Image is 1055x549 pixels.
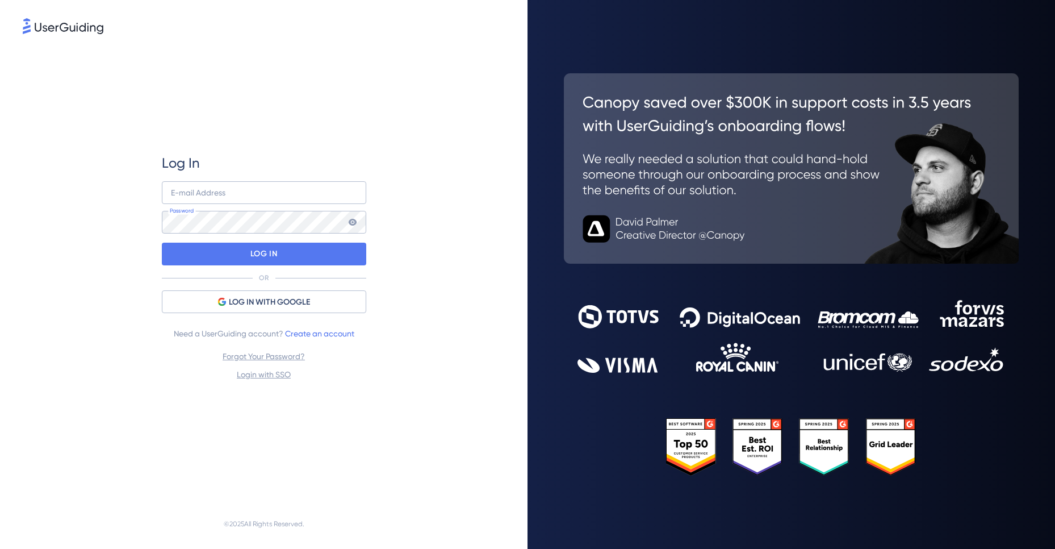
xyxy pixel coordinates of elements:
img: 26c0aa7c25a843aed4baddd2b5e0fa68.svg [564,73,1019,264]
img: 9302ce2ac39453076f5bc0f2f2ca889b.svg [577,300,1005,373]
a: Forgot Your Password? [223,352,305,361]
span: © 2025 All Rights Reserved. [224,517,304,531]
img: 25303e33045975176eb484905ab012ff.svg [666,418,916,476]
a: Create an account [285,329,354,338]
span: Log In [162,154,200,172]
input: example@company.com [162,181,366,204]
a: Login with SSO [237,370,291,379]
p: OR [259,273,269,282]
img: 8faab4ba6bc7696a72372aa768b0286c.svg [23,18,103,34]
p: LOG IN [250,245,277,263]
span: LOG IN WITH GOOGLE [229,296,310,309]
span: Need a UserGuiding account? [174,327,354,340]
